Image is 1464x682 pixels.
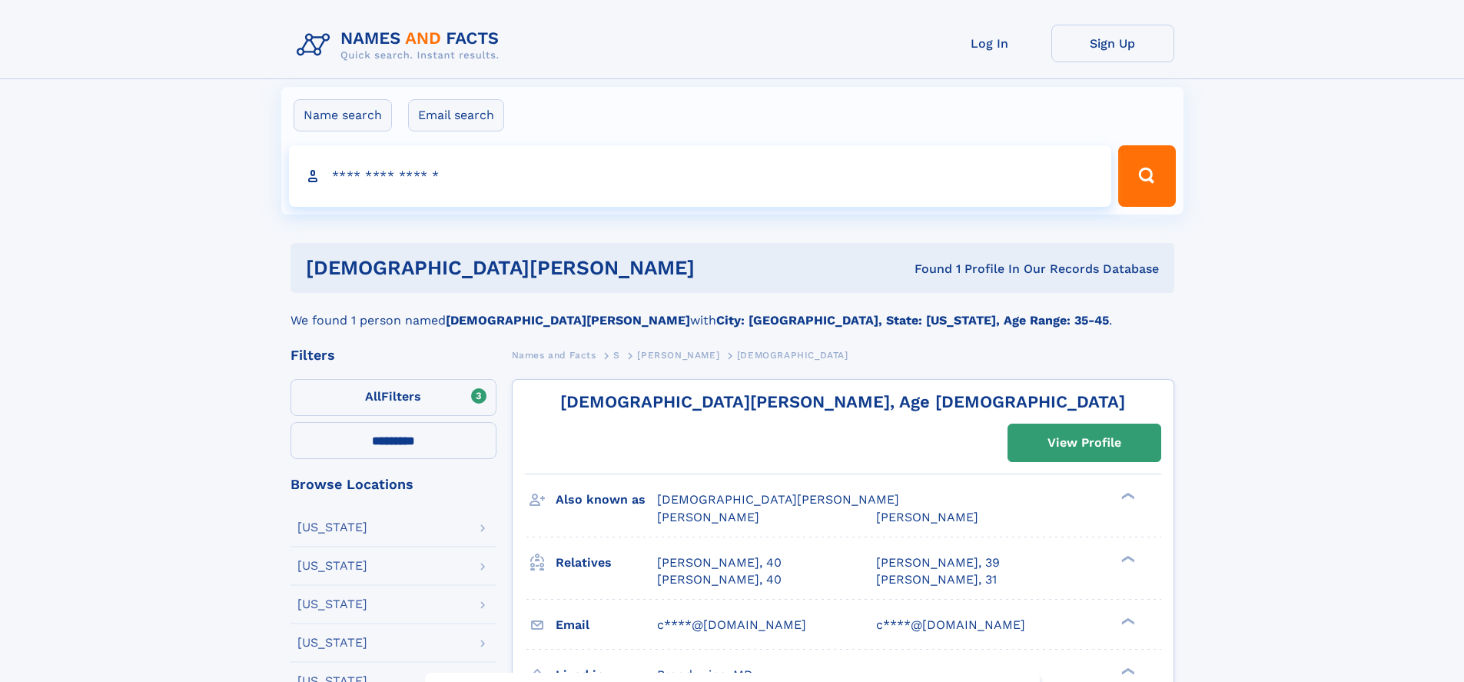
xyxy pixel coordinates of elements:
div: ❯ [1117,666,1136,676]
a: [DEMOGRAPHIC_DATA][PERSON_NAME], Age [DEMOGRAPHIC_DATA] [560,392,1125,411]
span: [PERSON_NAME] [637,350,719,361]
img: Logo Names and Facts [290,25,512,66]
h3: Relatives [556,550,657,576]
span: [PERSON_NAME] [657,510,759,524]
label: Filters [290,379,496,416]
b: City: [GEOGRAPHIC_DATA], State: [US_STATE], Age Range: 35-45 [716,313,1109,328]
div: [US_STATE] [297,598,367,610]
div: We found 1 person named with . [290,293,1174,330]
div: Browse Locations [290,477,496,491]
a: Log In [928,25,1051,62]
div: [US_STATE] [297,521,367,534]
h3: Also known as [556,487,657,513]
b: [DEMOGRAPHIC_DATA][PERSON_NAME] [446,313,690,328]
label: Name search [294,99,392,131]
a: Sign Up [1051,25,1174,62]
span: [DEMOGRAPHIC_DATA] [737,350,848,361]
h1: [DEMOGRAPHIC_DATA][PERSON_NAME] [306,258,805,278]
a: Names and Facts [512,345,596,364]
button: Search Button [1118,145,1175,207]
a: S [613,345,620,364]
div: [US_STATE] [297,560,367,572]
span: All [365,389,381,404]
h3: Email [556,612,657,638]
div: Found 1 Profile In Our Records Database [805,261,1159,278]
span: [PERSON_NAME] [876,510,978,524]
div: View Profile [1047,425,1121,461]
a: [PERSON_NAME], 40 [657,571,782,588]
div: [US_STATE] [297,637,367,649]
a: [PERSON_NAME], 40 [657,554,782,571]
div: ❯ [1117,554,1136,564]
span: Brandywine, MD [657,667,753,682]
a: [PERSON_NAME] [637,345,719,364]
div: ❯ [1117,491,1136,501]
input: search input [289,145,1112,207]
span: [DEMOGRAPHIC_DATA][PERSON_NAME] [657,492,899,507]
a: [PERSON_NAME], 31 [876,571,997,588]
label: Email search [408,99,504,131]
div: Filters [290,348,496,362]
a: View Profile [1008,424,1160,461]
div: ❯ [1117,616,1136,626]
span: S [613,350,620,361]
a: [PERSON_NAME], 39 [876,554,1000,571]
